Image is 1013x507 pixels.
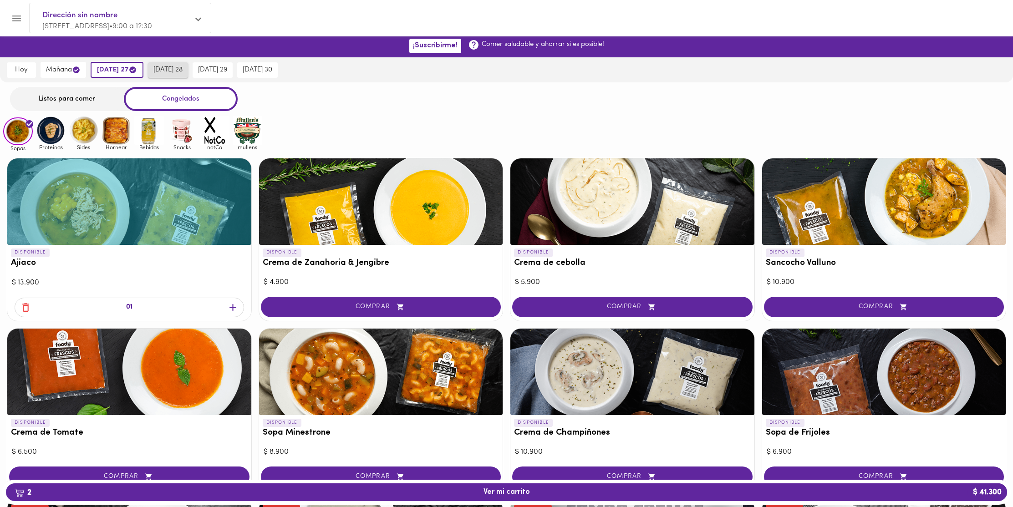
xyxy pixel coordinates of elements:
button: ¡Suscribirme! [409,39,461,53]
h3: Sancocho Valluno [766,259,1003,268]
span: [STREET_ADDRESS] • 9:00 a 12:30 [42,23,152,30]
img: notCo [200,116,229,145]
div: Crema de Zanahoria & Jengibre [259,158,503,245]
span: COMPRAR [272,473,490,481]
span: [DATE] 28 [153,66,183,74]
p: DISPONIBLE [514,419,553,427]
div: $ 8.900 [264,447,499,457]
span: COMPRAR [524,303,741,311]
span: mullens [233,144,262,150]
button: mañana [41,62,86,78]
p: Comer saludable y ahorrar si es posible! [482,40,604,49]
p: DISPONIBLE [11,248,50,257]
button: COMPRAR [9,466,249,487]
button: [DATE] 28 [148,62,188,78]
span: ¡Suscribirme! [413,41,458,50]
h3: Ajiaco [11,259,248,268]
div: Crema de Champiñones [510,329,754,415]
span: Dirección sin nombre [42,10,189,21]
p: 01 [126,302,132,313]
div: $ 10.900 [515,447,750,457]
span: COMPRAR [775,473,993,481]
span: Hornear [102,144,131,150]
span: [DATE] 29 [198,66,227,74]
span: Bebidas [134,144,164,150]
span: COMPRAR [775,303,993,311]
b: 2 [9,487,37,498]
button: 2Ver mi carrito$ 41.300 [6,483,1007,501]
h3: Sopa Minestrone [263,428,499,438]
span: Proteinas [36,144,66,150]
button: hoy [7,62,36,78]
img: Sides [69,116,98,145]
img: Sopas [3,117,33,146]
span: Sides [69,144,98,150]
div: $ 6.900 [767,447,1002,457]
h3: Crema de cebolla [514,259,751,268]
img: Proteinas [36,116,66,145]
div: Crema de Tomate [7,329,251,415]
p: DISPONIBLE [11,419,50,427]
button: COMPRAR [261,297,501,317]
p: DISPONIBLE [514,248,553,257]
button: Menu [5,7,28,30]
button: [DATE] 27 [91,62,143,78]
button: COMPRAR [764,297,1004,317]
h3: Crema de Tomate [11,428,248,438]
div: $ 5.900 [515,277,750,288]
p: DISPONIBLE [263,419,301,427]
div: $ 6.500 [12,447,247,457]
button: [DATE] 30 [237,62,278,78]
div: Crema de cebolla [510,158,754,245]
div: Sopa de Frijoles [762,329,1006,415]
img: Hornear [102,116,131,145]
span: [DATE] 27 [97,66,137,74]
p: DISPONIBLE [263,248,301,257]
span: COMPRAR [524,473,741,481]
span: notCo [200,144,229,150]
button: COMPRAR [512,466,753,487]
div: Listos para comer [10,87,124,111]
span: COMPRAR [20,473,238,481]
div: $ 4.900 [264,277,499,288]
button: COMPRAR [764,466,1004,487]
img: mullens [233,116,262,145]
span: COMPRAR [272,303,490,311]
img: Bebidas [134,116,164,145]
button: COMPRAR [261,466,501,487]
p: DISPONIBLE [766,248,804,257]
div: Sopa Minestrone [259,329,503,415]
h3: Crema de Champiñones [514,428,751,438]
span: Snacks [167,144,197,150]
div: $ 13.900 [12,278,247,288]
button: [DATE] 29 [193,62,233,78]
span: Sopas [3,145,33,151]
div: Congelados [124,87,238,111]
div: Ajiaco [7,158,251,245]
span: hoy [12,66,31,74]
iframe: Messagebird Livechat Widget [960,454,1004,498]
span: Ver mi carrito [484,488,530,497]
span: mañana [46,66,81,74]
h3: Crema de Zanahoria & Jengibre [263,259,499,268]
button: COMPRAR [512,297,753,317]
span: [DATE] 30 [243,66,272,74]
div: $ 10.900 [767,277,1002,288]
img: Snacks [167,116,197,145]
p: DISPONIBLE [766,419,804,427]
h3: Sopa de Frijoles [766,428,1003,438]
div: Sancocho Valluno [762,158,1006,245]
img: cart.png [14,488,25,497]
